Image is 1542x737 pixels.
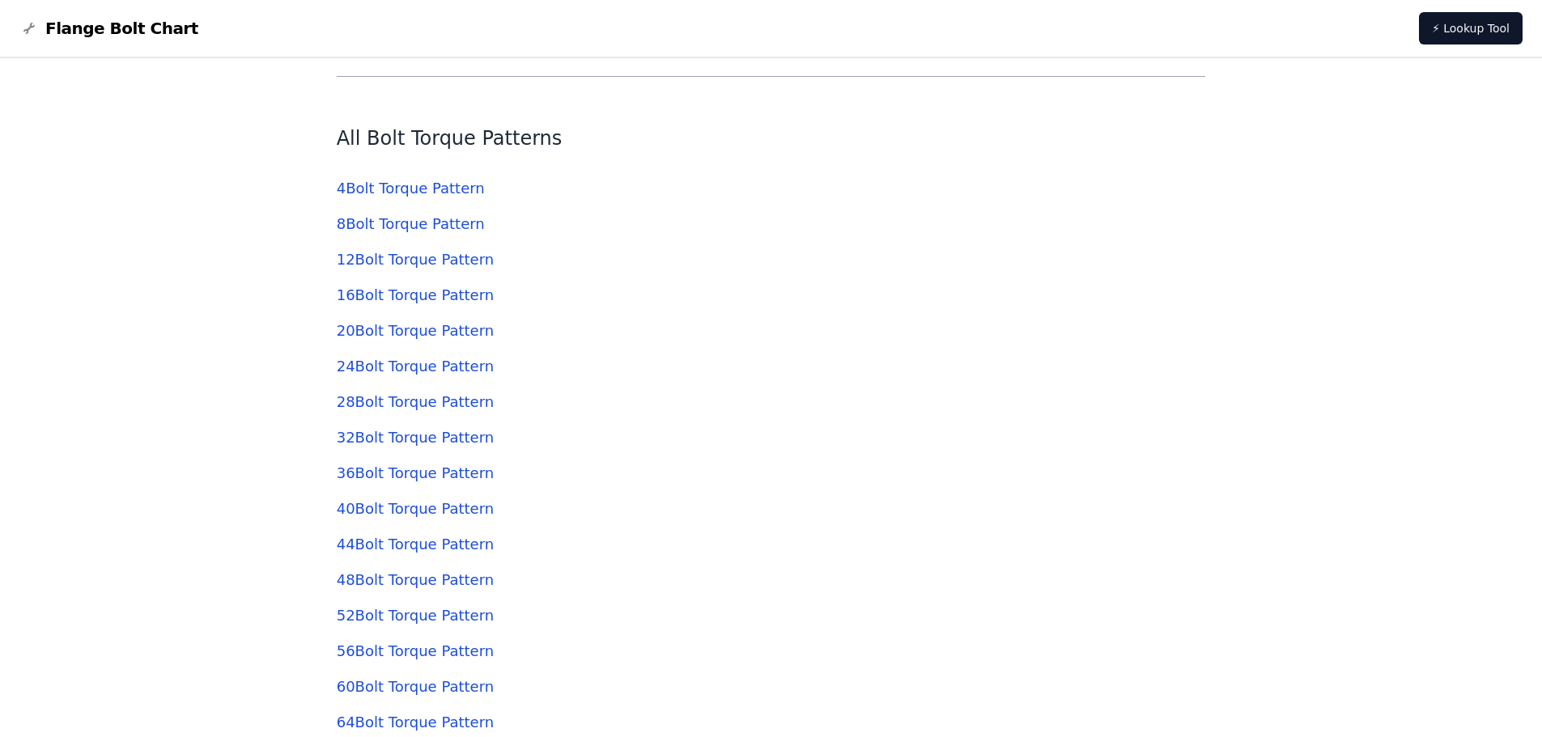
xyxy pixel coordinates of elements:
[337,429,494,446] a: 32Bolt Torque Pattern
[337,251,494,268] a: 12Bolt Torque Pattern
[337,322,494,339] a: 20Bolt Torque Pattern
[1419,12,1523,44] a: ⚡ Lookup Tool
[337,464,494,481] a: 36Bolt Torque Pattern
[337,180,485,197] a: 4Bolt Torque Pattern
[337,500,494,517] a: 40Bolt Torque Pattern
[19,19,39,38] img: Flange Bolt Chart Logo
[337,642,494,659] a: 56Bolt Torque Pattern
[337,393,494,410] a: 28Bolt Torque Pattern
[19,17,198,40] a: Flange Bolt Chart LogoFlange Bolt Chart
[45,17,198,40] span: Flange Bolt Chart
[337,714,494,731] a: 64Bolt Torque Pattern
[337,678,494,695] a: 60Bolt Torque Pattern
[337,358,494,375] a: 24Bolt Torque Pattern
[337,571,494,588] a: 48Bolt Torque Pattern
[337,215,485,232] a: 8Bolt Torque Pattern
[337,607,494,624] a: 52Bolt Torque Pattern
[337,286,494,303] a: 16Bolt Torque Pattern
[337,127,563,150] a: All Bolt Torque Patterns
[337,536,494,553] a: 44Bolt Torque Pattern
